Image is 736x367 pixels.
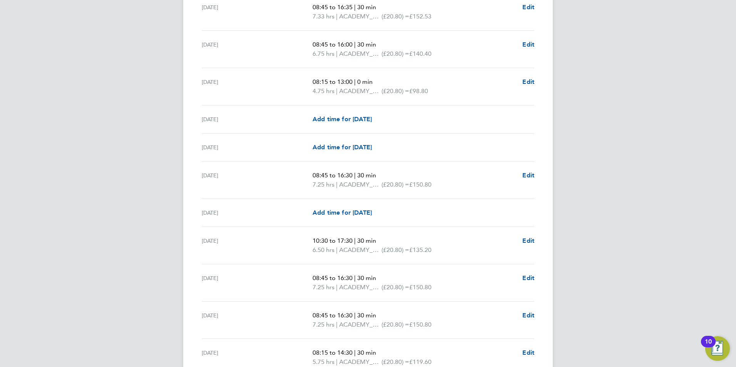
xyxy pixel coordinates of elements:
a: Edit [522,171,534,180]
a: Edit [522,40,534,49]
span: 08:15 to 13:00 [313,78,353,85]
span: Edit [522,78,534,85]
a: Edit [522,348,534,357]
span: 30 min [357,274,376,282]
div: [DATE] [202,3,313,21]
span: £98.80 [409,87,428,95]
span: Edit [522,172,534,179]
span: Add time for [DATE] [313,209,372,216]
span: 6.75 hrs [313,50,335,57]
span: (£20.80) = [381,87,409,95]
span: Edit [522,274,534,282]
span: ACADEMY_PT_PHYSIO [339,245,381,255]
button: Open Resource Center, 10 new notifications [705,336,730,361]
span: (£20.80) = [381,321,409,328]
span: (£20.80) = [381,358,409,365]
span: 10:30 to 17:30 [313,237,353,244]
span: ACADEMY_PT_PHYSIO [339,87,381,96]
a: Edit [522,274,534,283]
span: Edit [522,41,534,48]
span: | [354,237,356,244]
span: 6.50 hrs [313,246,335,254]
span: | [354,349,356,356]
div: [DATE] [202,115,313,124]
span: 30 min [357,237,376,244]
span: £135.20 [409,246,432,254]
span: | [336,50,338,57]
a: Edit [522,77,534,87]
span: £150.80 [409,181,432,188]
span: ACADEMY_PT_PHYSIO [339,180,381,189]
span: Edit [522,349,534,356]
span: 08:45 to 16:30 [313,274,353,282]
div: [DATE] [202,208,313,217]
div: [DATE] [202,236,313,255]
span: 30 min [357,172,376,179]
a: Edit [522,236,534,245]
span: 08:45 to 16:30 [313,172,353,179]
span: | [354,312,356,319]
span: | [336,321,338,328]
span: 5.75 hrs [313,358,335,365]
span: 08:15 to 14:30 [313,349,353,356]
span: £140.40 [409,50,432,57]
span: 7.33 hrs [313,13,335,20]
div: [DATE] [202,40,313,58]
div: [DATE] [202,143,313,152]
div: [DATE] [202,311,313,329]
span: (£20.80) = [381,284,409,291]
span: £150.80 [409,284,432,291]
span: | [354,172,356,179]
span: ACADEMY_PT_PHYSIO [339,12,381,21]
span: 0 min [357,78,373,85]
div: [DATE] [202,77,313,96]
span: £150.80 [409,321,432,328]
span: | [336,246,338,254]
div: [DATE] [202,274,313,292]
span: | [354,274,356,282]
span: ACADEMY_PT_PHYSIO [339,49,381,58]
span: Edit [522,3,534,11]
span: 08:45 to 16:00 [313,41,353,48]
span: | [354,41,356,48]
span: Add time for [DATE] [313,143,372,151]
a: Edit [522,3,534,12]
span: | [336,87,338,95]
span: 30 min [357,312,376,319]
span: | [336,181,338,188]
div: [DATE] [202,348,313,367]
span: 30 min [357,3,376,11]
span: 7.25 hrs [313,321,335,328]
span: 08:45 to 16:35 [313,3,353,11]
span: | [354,78,356,85]
div: [DATE] [202,171,313,189]
span: £152.53 [409,13,432,20]
span: Add time for [DATE] [313,115,372,123]
span: (£20.80) = [381,50,409,57]
span: 30 min [357,349,376,356]
span: ACADEMY_PT_PHYSIO [339,357,381,367]
span: | [336,13,338,20]
div: 10 [705,342,712,352]
span: 7.25 hrs [313,284,335,291]
span: | [354,3,356,11]
span: £119.60 [409,358,432,365]
span: 4.75 hrs [313,87,335,95]
span: 08:45 to 16:30 [313,312,353,319]
span: | [336,358,338,365]
span: ACADEMY_PT_PHYSIO [339,320,381,329]
a: Add time for [DATE] [313,143,372,152]
span: | [336,284,338,291]
span: (£20.80) = [381,13,409,20]
span: Edit [522,312,534,319]
span: Edit [522,237,534,244]
a: Add time for [DATE] [313,208,372,217]
span: 30 min [357,41,376,48]
span: ACADEMY_PT_PHYSIO [339,283,381,292]
span: 7.25 hrs [313,181,335,188]
span: (£20.80) = [381,181,409,188]
a: Add time for [DATE] [313,115,372,124]
span: (£20.80) = [381,246,409,254]
a: Edit [522,311,534,320]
